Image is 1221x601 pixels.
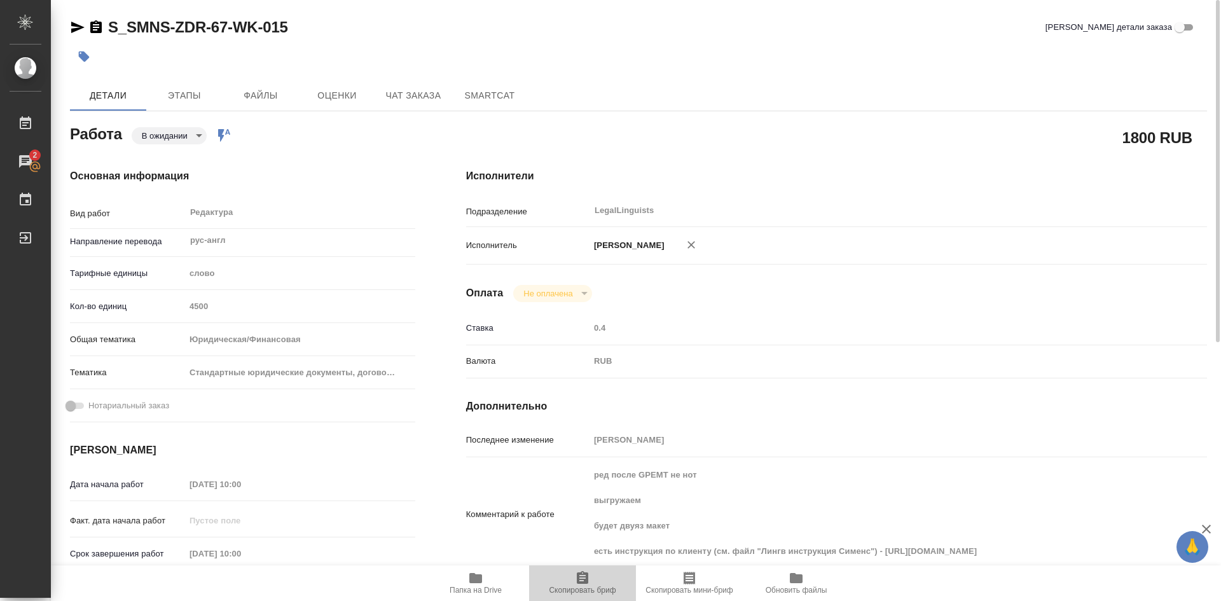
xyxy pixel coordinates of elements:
[70,169,415,184] h4: Основная информация
[230,88,291,104] span: Файлы
[1045,21,1172,34] span: [PERSON_NAME] детали заказа
[70,20,85,35] button: Скопировать ссылку для ЯМессенджера
[70,478,185,491] p: Дата начала работ
[25,149,45,162] span: 2
[645,586,733,595] span: Скопировать мини-бриф
[590,464,1145,562] textarea: ред после GPEMT не нот выгружаем будет двуяз макет есть инструкция по клиенту (см. файл "Лингв ин...
[766,586,827,595] span: Обновить файлы
[70,515,185,527] p: Факт. дата начала работ
[529,565,636,601] button: Скопировать бриф
[466,434,590,446] p: Последнее изменение
[513,285,591,302] div: В ожидании
[185,544,296,563] input: Пустое поле
[590,431,1145,449] input: Пустое поле
[154,88,215,104] span: Этапы
[590,239,665,252] p: [PERSON_NAME]
[307,88,368,104] span: Оценки
[78,88,139,104] span: Детали
[185,511,296,530] input: Пустое поле
[459,88,520,104] span: SmartCat
[466,169,1207,184] h4: Исполнители
[70,121,122,144] h2: Работа
[466,239,590,252] p: Исполнитель
[88,399,169,412] span: Нотариальный заказ
[185,329,415,350] div: Юридическая/Финансовая
[3,146,48,177] a: 2
[549,586,616,595] span: Скопировать бриф
[466,355,590,368] p: Валюта
[466,205,590,218] p: Подразделение
[590,350,1145,372] div: RUB
[70,333,185,346] p: Общая тематика
[1122,127,1192,148] h2: 1800 RUB
[70,267,185,280] p: Тарифные единицы
[636,565,743,601] button: Скопировать мини-бриф
[70,43,98,71] button: Добавить тэг
[185,475,296,494] input: Пустое поле
[520,288,576,299] button: Не оплачена
[185,297,415,315] input: Пустое поле
[185,263,415,284] div: слово
[70,548,185,560] p: Срок завершения работ
[70,300,185,313] p: Кол-во единиц
[70,207,185,220] p: Вид работ
[138,130,191,141] button: В ожидании
[70,235,185,248] p: Направление перевода
[422,565,529,601] button: Папка на Drive
[466,399,1207,414] h4: Дополнительно
[70,443,415,458] h4: [PERSON_NAME]
[743,565,850,601] button: Обновить файлы
[383,88,444,104] span: Чат заказа
[108,18,288,36] a: S_SMNS-ZDR-67-WK-015
[466,286,504,301] h4: Оплата
[590,319,1145,337] input: Пустое поле
[466,508,590,521] p: Комментарий к работе
[1182,534,1203,560] span: 🙏
[466,322,590,335] p: Ставка
[677,231,705,259] button: Удалить исполнителя
[132,127,207,144] div: В ожидании
[450,586,502,595] span: Папка на Drive
[185,362,415,383] div: Стандартные юридические документы, договоры, уставы
[88,20,104,35] button: Скопировать ссылку
[1176,531,1208,563] button: 🙏
[70,366,185,379] p: Тематика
